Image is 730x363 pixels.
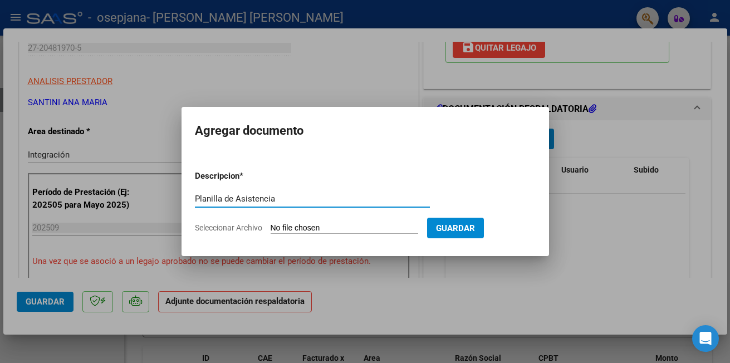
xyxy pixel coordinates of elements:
button: Guardar [427,218,484,238]
div: Open Intercom Messenger [692,325,719,352]
span: Guardar [436,223,475,233]
span: Seleccionar Archivo [195,223,262,232]
h2: Agregar documento [195,120,536,141]
p: Descripcion [195,170,297,183]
